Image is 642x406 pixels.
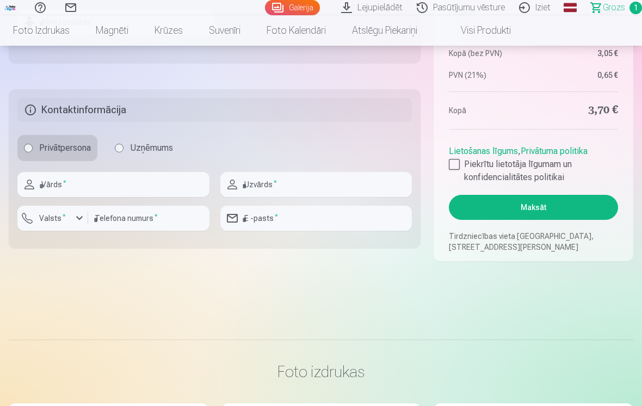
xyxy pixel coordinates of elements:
span: 1 [629,2,642,14]
dt: PVN (21%) [449,70,528,81]
span: Grozs [603,1,625,14]
p: Tirdzniecības vieta [GEOGRAPHIC_DATA], [STREET_ADDRESS][PERSON_NAME] [449,231,618,253]
h3: Foto izdrukas [17,362,625,382]
input: Uzņēmums [115,144,124,152]
label: Valsts [35,213,70,224]
div: , [449,140,618,184]
a: Krūzes [141,15,196,46]
dd: 3,05 € [539,48,618,59]
label: Uzņēmums [108,135,180,161]
button: Valsts* [17,206,88,231]
a: Magnēti [83,15,141,46]
a: Privātuma politika [521,146,588,156]
dd: 3,70 € [539,103,618,118]
a: Atslēgu piekariņi [339,15,430,46]
a: Foto kalendāri [254,15,339,46]
h5: Kontaktinformācija [17,98,412,122]
input: Privātpersona [24,144,33,152]
img: /fa3 [4,4,16,11]
label: Piekrītu lietotāja līgumam un konfidencialitātes politikai [449,158,618,184]
dd: 0,65 € [539,70,618,81]
a: Visi produkti [430,15,524,46]
button: Maksāt [449,195,618,220]
dt: Kopā (bez PVN) [449,48,528,59]
a: Suvenīri [196,15,254,46]
label: Privātpersona [17,135,97,161]
a: Lietošanas līgums [449,146,518,156]
dt: Kopā [449,103,528,118]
